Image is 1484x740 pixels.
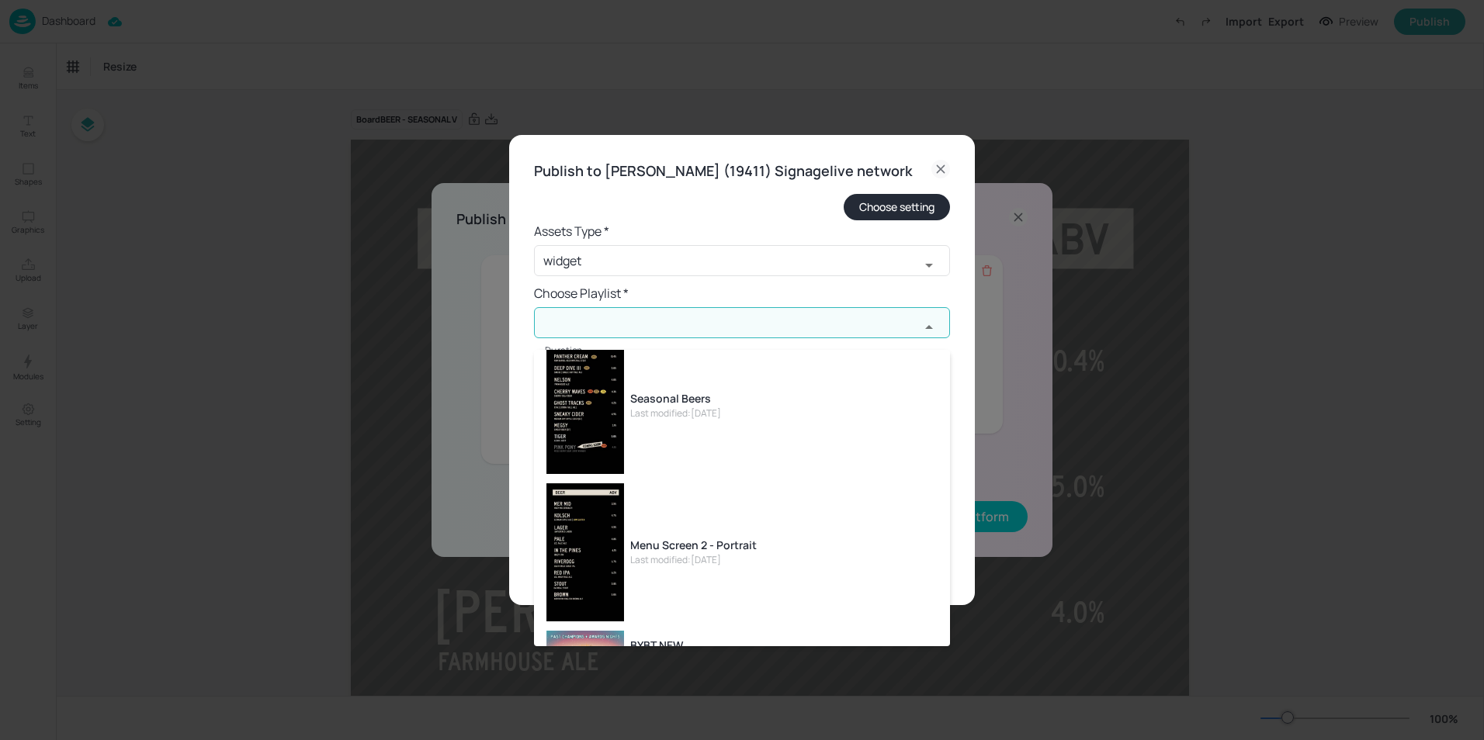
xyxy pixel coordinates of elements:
h6: Publish to [PERSON_NAME] (19411) Signagelive network [534,160,912,182]
label: Duration [545,344,583,357]
h6: Choose Playlist * [534,282,950,304]
div: Seasonal Beers [630,390,721,406]
h6: Assets Type * [534,220,950,242]
div: Menu Screen 2 - Portrait [630,537,757,553]
button: Open [914,250,945,281]
div: Last modified: [DATE] [630,406,721,420]
button: Choose setting [844,194,950,220]
img: 40R%2FAMt1aE3JdyV2sbRLFA%3D%3D [546,631,624,674]
img: 9bskOD7v9Opf4GD3cEIMAA%3D%3D [546,336,624,474]
img: 17mTiV%2Bq1qGlDOsT5C722Q%3D%3D [546,483,624,621]
div: Last modified: [DATE] [630,553,757,567]
div: BYBT NEW [630,637,721,653]
button: Close [914,312,945,343]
